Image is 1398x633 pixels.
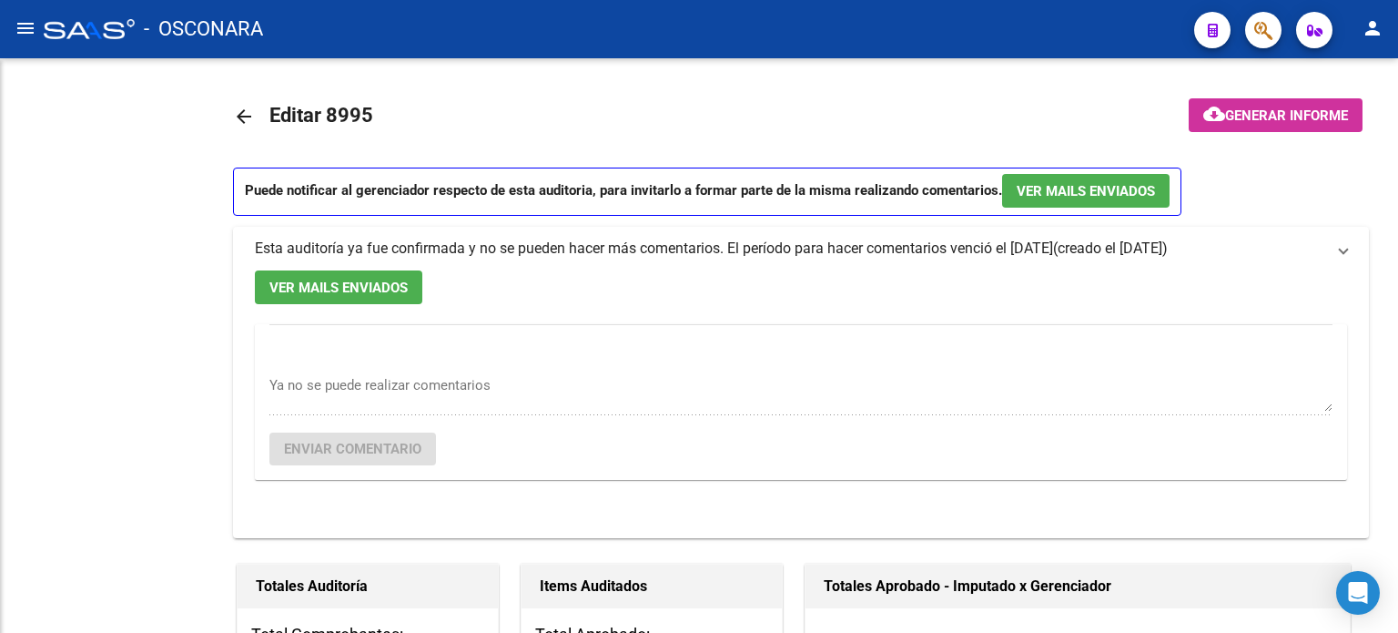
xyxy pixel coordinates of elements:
button: Generar informe [1189,98,1363,132]
mat-icon: cloud_download [1203,103,1225,125]
mat-icon: arrow_back [233,106,255,128]
h1: Totales Auditoría [256,572,480,601]
mat-expansion-panel-header: Esta auditoría ya fue confirmada y no se pueden hacer más comentarios. El período para hacer come... [233,227,1369,271]
button: Ver Mails Enviados [255,271,422,304]
p: Puede notificar al gerenciador respecto de esta auditoria, para invitarlo a formar parte de la mi... [233,168,1181,216]
h1: Totales Aprobado - Imputado x Gerenciador [824,572,1332,601]
span: Ver Mails Enviados [269,280,408,296]
mat-icon: person [1362,17,1383,39]
span: Generar informe [1225,107,1348,124]
span: (creado el [DATE]) [1053,239,1168,259]
button: Enviar comentario [269,433,436,465]
span: Ver Mails Enviados [1017,183,1155,199]
div: Open Intercom Messenger [1336,571,1380,615]
button: Ver Mails Enviados [1002,174,1170,208]
div: Esta auditoría ya fue confirmada y no se pueden hacer más comentarios. El período para hacer come... [255,239,1053,259]
span: Enviar comentario [284,441,421,457]
span: - OSCONARA [144,9,263,49]
mat-icon: menu [15,17,36,39]
span: Editar 8995 [269,104,373,127]
h1: Items Auditados [540,572,764,601]
div: Esta auditoría ya fue confirmada y no se pueden hacer más comentarios. El período para hacer come... [233,271,1369,538]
